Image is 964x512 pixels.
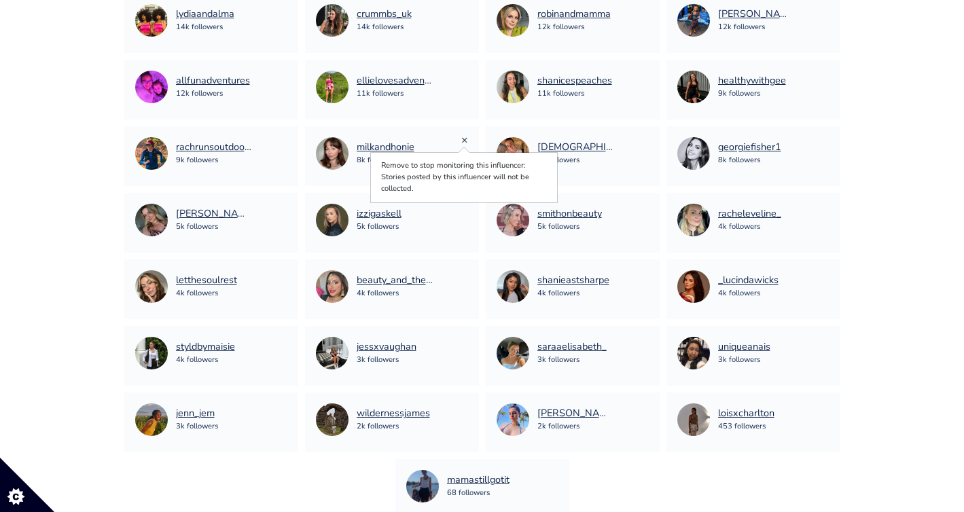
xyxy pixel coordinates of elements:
img: 17913635142.jpg [677,71,710,103]
div: 453 followers [718,421,774,433]
div: 3k followers [537,354,607,366]
div: 68 followers [447,488,510,499]
a: robinandmamma [537,7,611,22]
div: 11k followers [537,88,612,100]
div: 4k followers [176,354,235,366]
div: 3k followers [718,354,770,366]
div: lydiaandalma [176,7,234,22]
img: 7018085.jpg [316,4,349,37]
a: mamastillgotit [447,473,510,488]
img: 57798374186.jpg [497,204,529,236]
img: 4729031041.jpg [135,137,168,170]
img: 3305038528.jpg [316,337,349,369]
a: saraaelisabeth_ [537,340,607,354]
a: smithonbeauty [537,206,602,221]
a: rachrunsoutdoors [176,140,252,155]
div: 12k followers [176,88,250,100]
img: 13740910894.jpg [135,204,168,236]
a: jenn_jem [176,406,218,421]
div: 9k followers [718,88,786,100]
div: [DEMOGRAPHIC_DATA] [537,140,613,155]
div: 3k followers [176,421,218,433]
img: 54347275874.jpg [316,270,349,303]
a: letthesoulrest [176,273,237,288]
img: 852187836.jpg [497,137,529,170]
a: crummbs_uk [357,7,412,22]
div: Remove to stop monitoring this influencer: Stories posted by this influencer will not be collected. [373,155,555,200]
a: shanicespeaches [537,73,612,88]
div: 9k followers [176,155,252,166]
div: 8k followers [718,155,781,166]
div: 8k followers [357,155,414,166]
div: 3k followers [357,354,416,366]
div: 5k followers [176,221,252,233]
a: allfunadventures [176,73,250,88]
img: 253703841.jpg [677,137,710,170]
div: 5k followers [357,221,401,233]
a: loisxcharlton [718,406,774,421]
a: [PERSON_NAME] [718,7,794,22]
img: 68641485319.jpg [135,337,168,369]
div: 14k followers [176,22,234,33]
img: 1609551752.jpg [497,403,529,436]
img: 61569707374.jpg [135,71,168,103]
div: 2k followers [537,421,613,433]
a: [PERSON_NAME].[PERSON_NAME] [176,206,252,221]
a: styldbymaisie [176,340,235,354]
a: racheleveline_ [718,206,781,221]
div: 12k followers [537,22,611,33]
img: 338490725.jpg [497,71,529,103]
img: 65073249682.jpg [316,71,349,103]
img: 44082477556.jpg [677,337,710,369]
img: 198008444.jpg [677,4,710,37]
img: 7882803611.jpg [135,4,168,37]
div: 14k followers [357,22,412,33]
a: jessxvaughan [357,340,416,354]
a: uniqueanais [718,340,770,354]
a: izzigaskell [357,206,401,221]
div: 4k followers [176,288,237,299]
img: 35591639623.jpg [316,137,349,170]
img: 71625264470.jpg [677,403,710,436]
img: 6047751.jpg [406,470,439,502]
a: × [461,132,468,147]
a: _lucindawicks [718,273,779,288]
img: 2228153545.jpg [316,204,349,236]
div: 4k followers [537,288,609,299]
a: healthywithgee [718,73,786,88]
div: [PERSON_NAME].stevensonn [537,406,613,421]
a: ellielovesadventures1 [357,73,433,88]
img: 51282590098.jpg [135,270,168,303]
div: milkandhonie [357,140,414,155]
a: georgiefisher1 [718,140,781,155]
img: 489539059.jpg [135,403,168,436]
div: 4k followers [718,288,779,299]
a: shanieastsharpe [537,273,609,288]
img: 44678368023.jpg [497,4,529,37]
img: 349999299.jpg [497,270,529,303]
a: beauty_and_the_babies [357,273,433,288]
a: wildernessjames [357,406,430,421]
